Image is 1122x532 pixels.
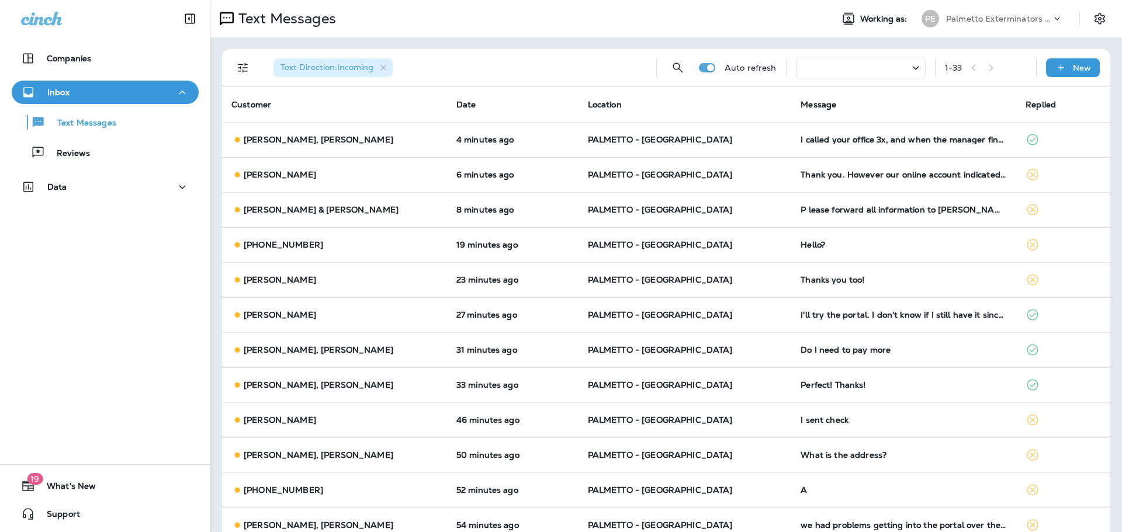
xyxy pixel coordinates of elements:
[666,56,690,79] button: Search Messages
[456,415,569,425] p: Aug 13, 2025 09:54 AM
[588,345,733,355] span: PALMETTO - [GEOGRAPHIC_DATA]
[801,240,1007,249] div: Hello?
[801,275,1007,284] div: Thanks you too!
[244,240,323,249] p: [PHONE_NUMBER]
[273,58,393,77] div: Text Direction:Incoming
[456,135,569,144] p: Aug 13, 2025 10:37 AM
[456,520,569,530] p: Aug 13, 2025 09:47 AM
[801,99,836,110] span: Message
[801,520,1007,530] div: we had problems getting into the portal over the weekend. Can somebody call us or is this a good ...
[244,520,393,530] p: [PERSON_NAME], [PERSON_NAME]
[231,99,271,110] span: Customer
[456,99,476,110] span: Date
[244,205,399,214] p: [PERSON_NAME] & [PERSON_NAME]
[801,170,1007,179] div: Thank you. However our online account indicated $0.00 balance?
[801,135,1007,144] div: I called your office 3x, and when the manager finally called me back, she stated that the new own...
[12,175,199,199] button: Data
[35,509,80,523] span: Support
[12,81,199,104] button: Inbox
[456,170,569,179] p: Aug 13, 2025 10:35 AM
[456,310,569,319] p: Aug 13, 2025 10:14 AM
[588,520,733,530] span: PALMETTO - [GEOGRAPHIC_DATA]
[860,14,910,24] span: Working as:
[244,485,323,495] p: [PHONE_NUMBER]
[12,502,199,526] button: Support
[27,473,43,485] span: 19
[588,239,733,250] span: PALMETTO - [GEOGRAPHIC_DATA]
[456,205,569,214] p: Aug 13, 2025 10:33 AM
[456,485,569,495] p: Aug 13, 2025 09:49 AM
[234,10,336,27] p: Text Messages
[280,62,373,72] span: Text Direction : Incoming
[1073,63,1091,72] p: New
[801,415,1007,425] div: I sent check
[588,99,622,110] span: Location
[588,169,733,180] span: PALMETTO - [GEOGRAPHIC_DATA]
[588,134,733,145] span: PALMETTO - [GEOGRAPHIC_DATA]
[12,140,199,165] button: Reviews
[588,415,733,425] span: PALMETTO - [GEOGRAPHIC_DATA]
[801,345,1007,354] div: Do I need to pay more
[588,380,733,390] span: PALMETTO - [GEOGRAPHIC_DATA]
[45,148,90,159] p: Reviews
[244,450,393,460] p: [PERSON_NAME], [PERSON_NAME]
[244,345,393,354] p: [PERSON_NAME], [PERSON_NAME]
[801,450,1007,460] div: What is the address?
[244,380,393,390] p: [PERSON_NAME], [PERSON_NAME]
[588,450,733,460] span: PALMETTO - [GEOGRAPHIC_DATA]
[456,275,569,284] p: Aug 13, 2025 10:18 AM
[47,54,91,63] p: Companies
[801,380,1007,390] div: Perfect! Thanks!
[945,63,962,72] div: 1 - 33
[174,7,206,30] button: Collapse Sidebar
[244,135,393,144] p: [PERSON_NAME], [PERSON_NAME]
[801,485,1007,495] div: A
[588,485,733,495] span: PALMETTO - [GEOGRAPHIC_DATA]
[456,380,569,390] p: Aug 13, 2025 10:08 AM
[35,481,96,495] span: What's New
[801,205,1007,214] div: P lease forward all information to Barry Shear at 413 330 9070 barrypshear@gmail.com
[244,415,316,425] p: [PERSON_NAME]
[231,56,255,79] button: Filters
[47,182,67,192] p: Data
[588,310,733,320] span: PALMETTO - [GEOGRAPHIC_DATA]
[456,240,569,249] p: Aug 13, 2025 10:22 AM
[1026,99,1056,110] span: Replied
[244,310,316,319] p: [PERSON_NAME]
[47,88,70,97] p: Inbox
[456,345,569,354] p: Aug 13, 2025 10:10 AM
[725,63,777,72] p: Auto refresh
[12,474,199,498] button: 19What's New
[588,204,733,215] span: PALMETTO - [GEOGRAPHIC_DATA]
[801,310,1007,319] div: I'll try the portal. I don't know if I still have it since y'all changed ?
[244,275,316,284] p: [PERSON_NAME]
[12,47,199,70] button: Companies
[244,170,316,179] p: [PERSON_NAME]
[12,110,199,134] button: Text Messages
[946,14,1051,23] p: Palmetto Exterminators LLC
[1089,8,1110,29] button: Settings
[588,274,733,285] span: PALMETTO - [GEOGRAPHIC_DATA]
[456,450,569,460] p: Aug 13, 2025 09:51 AM
[922,10,939,27] div: PE
[46,118,116,129] p: Text Messages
